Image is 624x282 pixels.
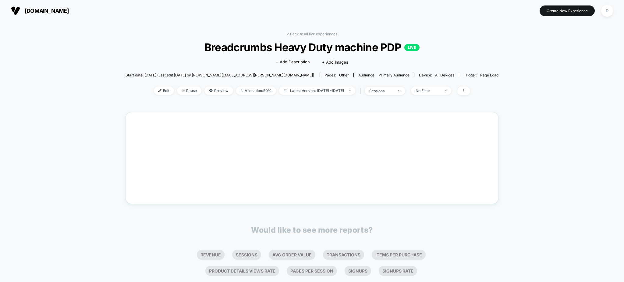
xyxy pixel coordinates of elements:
img: end [445,90,447,91]
div: Trigger: [464,73,498,77]
li: Pages Per Session [287,266,337,276]
span: Start date: [DATE] (Last edit [DATE] by [PERSON_NAME][EMAIL_ADDRESS][PERSON_NAME][DOMAIN_NAME]) [126,73,314,77]
li: Avg Order Value [269,250,315,260]
li: Sessions [232,250,261,260]
span: Page Load [480,73,498,77]
button: Create New Experience [540,5,595,16]
span: other [339,73,349,77]
li: Signups [345,266,371,276]
li: Items Per Purchase [372,250,426,260]
span: Device: [414,73,459,77]
span: [DOMAIN_NAME] [25,8,69,14]
span: Breadcrumbs Heavy Duty machine PDP [144,41,480,54]
span: | [358,86,365,95]
img: rebalance [241,89,243,92]
li: Product Details Views Rate [205,266,279,276]
div: Audience: [358,73,409,77]
span: Latest Version: [DATE] - [DATE] [279,86,355,95]
span: all devices [435,73,454,77]
li: Revenue [197,250,225,260]
img: calendar [284,89,287,92]
div: D [601,5,613,17]
img: Visually logo [11,6,20,15]
span: + Add Description [276,59,310,65]
button: D [599,5,615,17]
img: end [398,90,400,91]
span: + Add Images [322,60,348,65]
div: sessions [369,89,394,93]
span: Preview [204,86,233,95]
span: Edit [154,86,174,95]
span: Pause [177,86,201,95]
a: < Back to all live experiences [287,32,337,36]
p: LIVE [404,44,420,51]
span: Allocation: 50% [236,86,276,95]
li: Signups Rate [379,266,417,276]
img: edit [158,89,161,92]
span: Primary Audience [378,73,409,77]
p: Would like to see more reports? [251,225,373,234]
img: end [349,90,351,91]
div: Pages: [324,73,349,77]
button: [DOMAIN_NAME] [9,6,71,16]
div: No Filter [416,88,440,93]
li: Transactions [323,250,364,260]
img: end [182,89,185,92]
